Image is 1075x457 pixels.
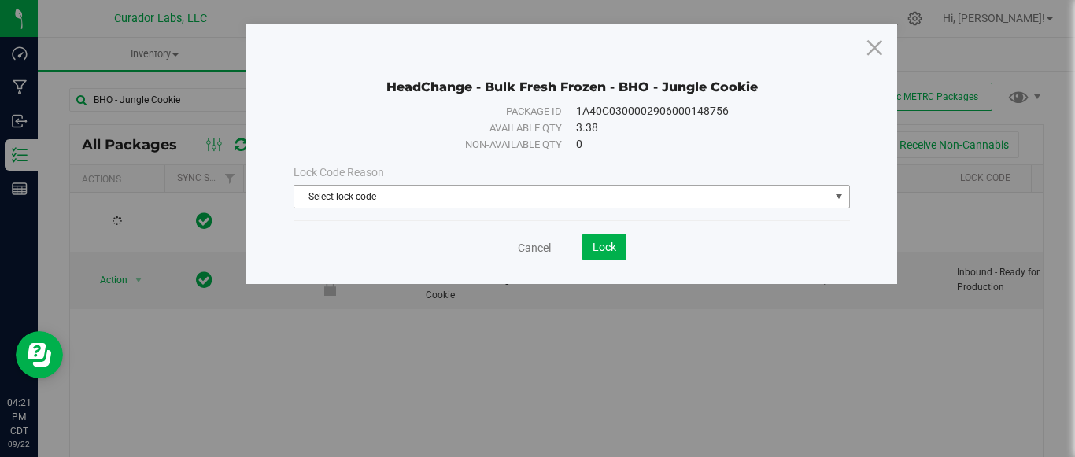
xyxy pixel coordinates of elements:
[318,120,563,136] div: Available qty
[593,241,616,253] span: Lock
[294,56,850,95] div: HeadChange - Bulk Fresh Frozen - BHO - Jungle Cookie
[318,137,563,153] div: Non-available qty
[16,331,63,378] iframe: Resource center
[576,136,826,153] div: 0
[294,186,829,208] span: Select lock code
[576,103,826,120] div: 1A40C0300002906000148756
[318,104,563,120] div: Package ID
[582,234,626,260] button: Lock
[518,240,551,256] a: Cancel
[576,120,826,136] div: 3.38
[294,166,384,179] span: Lock Code Reason
[829,186,849,208] span: select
